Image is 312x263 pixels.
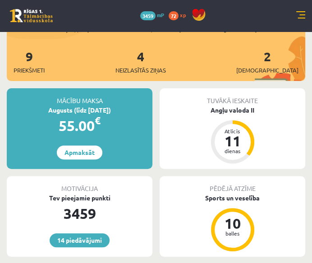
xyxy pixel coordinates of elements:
[160,105,305,165] a: Angļu valoda II Atlicis 11 dienas
[160,88,305,105] div: Tuvākā ieskaite
[7,203,152,224] div: 3459
[7,105,152,115] div: Augusts (līdz [DATE])
[160,193,305,253] a: Sports un veselība 10 balles
[236,66,298,75] span: [DEMOGRAPHIC_DATA]
[160,176,305,193] div: Pēdējā atzīme
[7,193,152,203] div: Tev pieejamie punkti
[14,48,45,75] a: 9Priekšmeti
[157,11,164,18] span: mP
[219,134,246,148] div: 11
[57,145,102,159] a: Apmaksāt
[115,66,166,75] span: Neizlasītās ziņas
[7,115,152,136] div: 55.00
[10,9,53,23] a: Rīgas 1. Tālmācības vidusskola
[50,233,110,247] a: 14 piedāvājumi
[95,114,101,127] span: €
[219,128,246,134] div: Atlicis
[219,231,246,236] div: balles
[115,48,166,75] a: 4Neizlasītās ziņas
[7,88,152,105] div: Mācību maksa
[219,216,246,231] div: 10
[219,148,246,154] div: dienas
[169,11,179,20] span: 72
[160,193,305,203] div: Sports un veselība
[180,11,186,18] span: xp
[169,11,190,18] a: 72 xp
[160,105,305,115] div: Angļu valoda II
[236,48,298,75] a: 2[DEMOGRAPHIC_DATA]
[140,11,156,20] span: 3459
[7,176,152,193] div: Motivācija
[14,66,45,75] span: Priekšmeti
